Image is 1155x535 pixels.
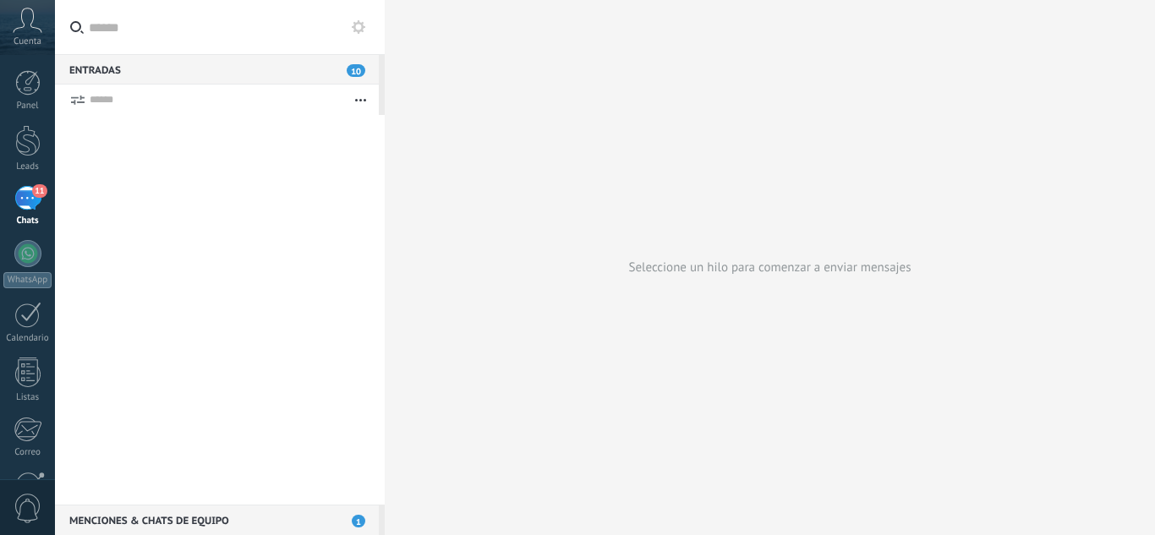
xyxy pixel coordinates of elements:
[3,392,52,403] div: Listas
[3,101,52,112] div: Panel
[14,36,41,47] span: Cuenta
[3,447,52,458] div: Correo
[3,333,52,344] div: Calendario
[347,64,365,77] span: 10
[352,515,365,527] span: 1
[3,161,52,172] div: Leads
[55,505,379,535] div: Menciones & Chats de equipo
[3,216,52,227] div: Chats
[32,184,47,198] span: 11
[3,272,52,288] div: WhatsApp
[55,54,379,85] div: Entradas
